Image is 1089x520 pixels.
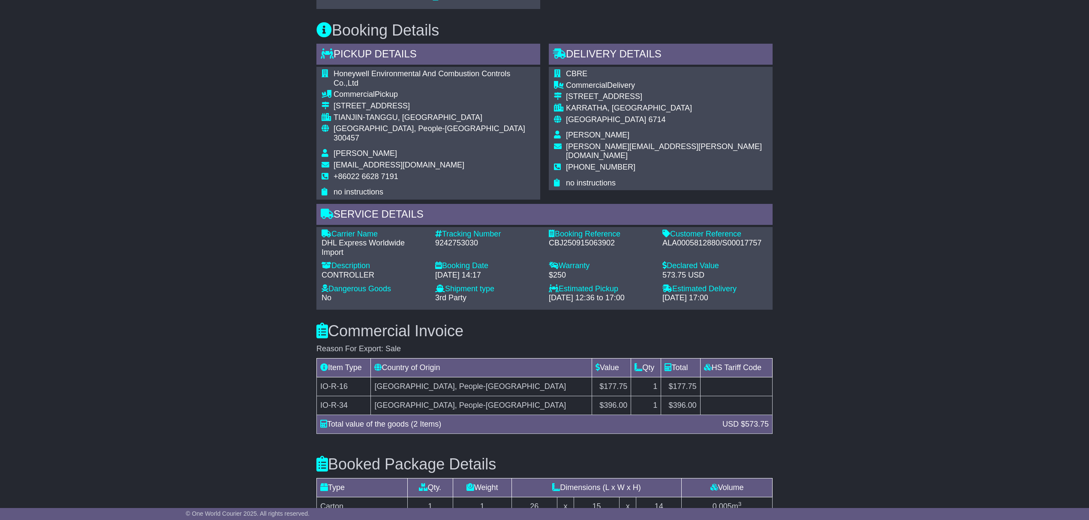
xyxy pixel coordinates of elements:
td: Qty [631,358,661,377]
div: Pickup Details [316,44,540,67]
div: Estimated Delivery [662,284,767,294]
td: 1 [407,497,453,516]
div: Reason For Export: Sale [316,344,773,354]
h3: Commercial Invoice [316,323,773,340]
span: +86022 6628 7191 [334,172,398,181]
span: Commercial [566,81,607,90]
div: Total value of the goods (2 Items) [316,418,718,430]
td: $396.00 [661,396,700,415]
td: Volume [682,478,773,497]
div: Estimated Pickup [549,284,654,294]
td: [GEOGRAPHIC_DATA], People-[GEOGRAPHIC_DATA] [371,377,592,396]
div: CONTROLLER [322,271,427,280]
div: Carrier Name [322,230,427,239]
div: [DATE] 17:00 [662,293,767,303]
div: TIANJIN-TANGGU, [GEOGRAPHIC_DATA] [334,113,535,123]
td: $177.75 [661,377,700,396]
td: Weight [453,478,511,497]
div: Service Details [316,204,773,227]
div: 573.75 USD [662,271,767,280]
td: $177.75 [592,377,631,396]
span: No [322,293,331,302]
td: Total [661,358,700,377]
td: Qty. [407,478,453,497]
div: Customer Reference [662,230,767,239]
span: [GEOGRAPHIC_DATA] [566,115,646,124]
span: 3rd Party [435,293,466,302]
sup: 3 [738,501,742,507]
span: 300457 [334,134,359,142]
td: Carton [317,497,408,516]
td: Country of Origin [371,358,592,377]
td: 1 [631,396,661,415]
span: [PHONE_NUMBER] [566,163,635,171]
td: x [557,497,574,516]
div: [STREET_ADDRESS] [334,102,535,111]
div: Tracking Number [435,230,540,239]
td: $396.00 [592,396,631,415]
span: Commercial [334,90,375,99]
div: Shipment type [435,284,540,294]
span: 0.005 [713,502,732,511]
td: Value [592,358,631,377]
div: KARRATHA, [GEOGRAPHIC_DATA] [566,104,767,113]
span: no instructions [334,188,383,196]
span: [EMAIL_ADDRESS][DOMAIN_NAME] [334,161,464,169]
div: Booking Reference [549,230,654,239]
span: no instructions [566,179,616,187]
span: Honeywell Environmental And Combustion Controls Co.,Ltd [334,69,510,87]
div: Dangerous Goods [322,284,427,294]
div: Pickup [334,90,535,99]
div: 9242753030 [435,239,540,248]
td: Dimensions (L x W x H) [511,478,681,497]
td: 14 [636,497,682,516]
td: Type [317,478,408,497]
div: Declared Value [662,261,767,271]
div: [DATE] 14:17 [435,271,540,280]
div: $250 [549,271,654,280]
td: HS Tariff Code [700,358,772,377]
div: Delivery Details [549,44,773,67]
div: [STREET_ADDRESS] [566,92,767,102]
div: Booking Date [435,261,540,271]
span: [PERSON_NAME] [334,149,397,158]
div: ALA0005812880/S00017757 [662,239,767,248]
td: [GEOGRAPHIC_DATA], People-[GEOGRAPHIC_DATA] [371,396,592,415]
div: Delivery [566,81,767,90]
td: x [619,497,636,516]
td: 26 [511,497,557,516]
td: 15 [574,497,620,516]
div: [DATE] 12:36 to 17:00 [549,293,654,303]
td: IO-R-34 [317,396,371,415]
div: Warranty [549,261,654,271]
span: [GEOGRAPHIC_DATA], People-[GEOGRAPHIC_DATA] [334,124,525,133]
span: [PERSON_NAME] [566,131,629,139]
span: © One World Courier 2025. All rights reserved. [186,510,310,517]
div: USD $573.75 [718,418,773,430]
td: Item Type [317,358,371,377]
td: 1 [631,377,661,396]
td: 1 [453,497,511,516]
td: IO-R-16 [317,377,371,396]
td: m [682,497,773,516]
span: [PERSON_NAME][EMAIL_ADDRESS][PERSON_NAME][DOMAIN_NAME] [566,142,762,160]
div: Description [322,261,427,271]
div: DHL Express Worldwide Import [322,239,427,257]
span: 6714 [648,115,665,124]
div: CBJ250915063902 [549,239,654,248]
span: CBRE [566,69,587,78]
h3: Booked Package Details [316,456,773,473]
h3: Booking Details [316,22,773,39]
